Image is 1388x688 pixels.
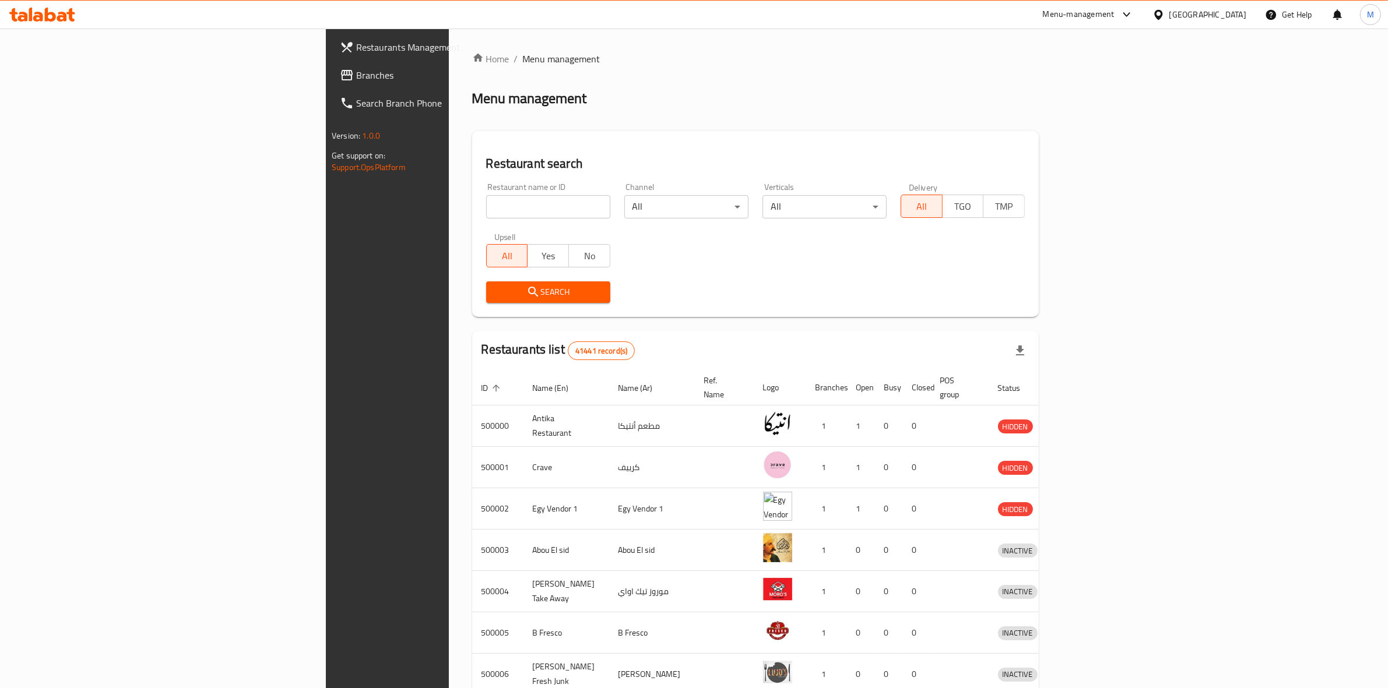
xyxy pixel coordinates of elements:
div: All [624,195,749,218]
button: All [486,244,528,267]
img: Moro's Take Away [763,574,792,604]
button: No [568,244,610,267]
span: POS group [940,373,975,401]
td: [PERSON_NAME] Take Away [523,571,609,612]
a: Restaurants Management [331,33,558,61]
img: Egy Vendor 1 [763,492,792,521]
td: 0 [903,488,931,530]
div: Menu-management [1043,8,1115,22]
span: Name (En) [533,381,584,395]
div: Export file [1006,337,1034,365]
span: No [574,248,606,264]
span: 41441 record(s) [568,345,634,357]
td: B Fresco [523,612,609,654]
button: TGO [942,195,984,218]
span: INACTIVE [998,585,1038,598]
span: 1.0.0 [362,128,380,143]
span: Yes [532,248,564,264]
span: Search [496,285,601,299]
button: TMP [983,195,1025,218]
td: 1 [847,447,875,488]
span: Version: [332,128,360,143]
a: Search Branch Phone [331,89,558,117]
img: Lujo's Fresh Junk [763,657,792,686]
nav: breadcrumb [472,52,1039,66]
span: All [906,198,938,215]
button: Search [486,281,610,303]
span: Search Branch Phone [356,96,549,110]
span: HIDDEN [998,461,1033,475]
td: B Fresco [609,612,695,654]
div: HIDDEN [998,502,1033,516]
img: Antika Restaurant [763,409,792,438]
td: 0 [903,447,931,488]
td: 1 [806,488,847,530]
span: Status [998,381,1036,395]
button: Yes [527,244,569,267]
div: [GEOGRAPHIC_DATA] [1169,8,1246,21]
span: Get support on: [332,148,385,163]
span: TMP [988,198,1020,215]
th: Branches [806,370,847,405]
label: Upsell [494,232,516,241]
td: Egy Vendor 1 [609,488,695,530]
td: 0 [847,612,875,654]
td: Crave [523,447,609,488]
td: 1 [806,571,847,612]
a: Branches [331,61,558,89]
span: HIDDEN [998,420,1033,433]
th: Busy [875,370,903,405]
div: HIDDEN [998,461,1033,475]
img: B Fresco [763,616,792,645]
td: 1 [847,405,875,447]
td: Egy Vendor 1 [523,488,609,530]
h2: Restaurants list [482,341,635,360]
div: All [762,195,887,218]
td: 0 [875,447,903,488]
th: Open [847,370,875,405]
img: Abou El sid [763,533,792,562]
td: 0 [903,405,931,447]
td: Antika Restaurant [523,405,609,447]
span: TGO [947,198,979,215]
td: كرييف [609,447,695,488]
td: 0 [875,488,903,530]
span: Restaurants Management [356,40,549,54]
span: ID [482,381,504,395]
td: 0 [875,612,903,654]
td: 0 [847,530,875,571]
td: Abou El sid [523,530,609,571]
td: مطعم أنتيكا [609,405,695,447]
h2: Restaurant search [486,155,1025,172]
img: Crave [763,450,792,479]
span: INACTIVE [998,668,1038,681]
input: Search for restaurant name or ID.. [486,195,610,218]
div: Total records count [568,341,635,360]
td: 0 [875,530,903,571]
th: Closed [903,370,931,405]
span: Name (Ar) [619,381,668,395]
span: INACTIVE [998,626,1038,640]
span: M [1367,8,1374,21]
td: 0 [903,571,931,612]
h2: Menu management [472,89,587,108]
span: INACTIVE [998,544,1038,558]
td: 1 [806,612,847,654]
td: 0 [875,405,903,447]
a: Support.OpsPlatform [332,160,406,175]
span: All [491,248,523,264]
span: Branches [356,68,549,82]
td: Abou El sid [609,530,695,571]
td: 0 [847,571,875,612]
button: All [901,195,943,218]
td: 1 [806,530,847,571]
td: 0 [903,612,931,654]
span: Ref. Name [704,373,740,401]
td: موروز تيك اواي [609,571,695,612]
td: 0 [903,530,931,571]
td: 1 [806,405,847,447]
